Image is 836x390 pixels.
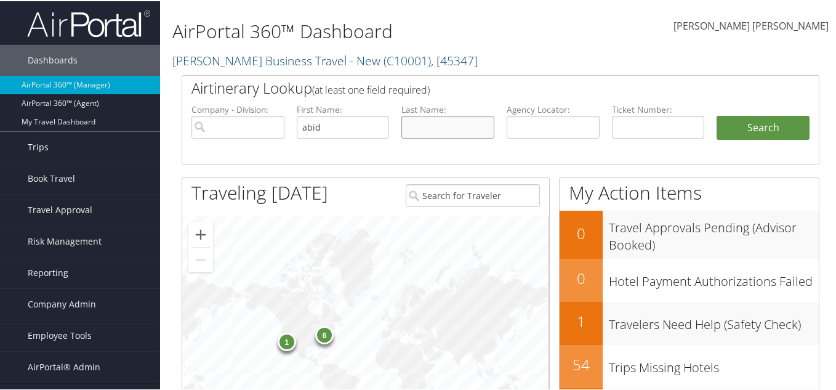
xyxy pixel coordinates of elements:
span: Trips [28,131,49,161]
img: airportal-logo.png [27,8,150,37]
span: Employee Tools [28,319,92,350]
button: Zoom in [188,221,213,246]
span: Reporting [28,256,68,287]
h2: 0 [560,267,603,288]
input: Search for Traveler [406,183,540,206]
button: Zoom out [188,246,213,271]
label: First Name: [297,102,390,115]
span: Risk Management [28,225,102,256]
h3: Trips Missing Hotels [609,352,819,375]
h2: 1 [560,310,603,331]
span: AirPortal® Admin [28,351,100,381]
a: [PERSON_NAME] Business Travel - New [172,51,478,68]
a: [PERSON_NAME] [PERSON_NAME] [673,6,829,44]
a: 54Trips Missing Hotels [560,344,819,387]
h2: 0 [560,222,603,243]
h2: Airtinerary Lookup [191,76,757,97]
h1: AirPortal 360™ Dashboard [172,17,610,43]
a: 0Travel Approvals Pending (Advisor Booked) [560,209,819,257]
label: Company - Division: [191,102,284,115]
span: ( C10001 ) [384,51,431,68]
span: Travel Approval [28,193,92,224]
h3: Hotel Payment Authorizations Failed [609,266,819,289]
span: Book Travel [28,162,75,193]
label: Agency Locator: [507,102,600,115]
span: Dashboards [28,44,78,75]
label: Last Name: [401,102,494,115]
h3: Travel Approvals Pending (Advisor Booked) [609,212,819,253]
div: 1 [278,331,296,350]
h1: My Action Items [560,179,819,205]
button: Search [717,115,810,139]
a: 0Hotel Payment Authorizations Failed [560,258,819,301]
h1: Traveling [DATE] [191,179,328,205]
span: (at least one field required) [312,82,430,95]
span: Company Admin [28,288,96,319]
div: 6 [315,325,334,343]
h2: 54 [560,353,603,374]
span: [PERSON_NAME] [PERSON_NAME] [673,18,829,31]
h3: Travelers Need Help (Safety Check) [609,309,819,332]
span: , [ 45347 ] [431,51,478,68]
a: 1Travelers Need Help (Safety Check) [560,301,819,344]
label: Ticket Number: [612,102,705,115]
